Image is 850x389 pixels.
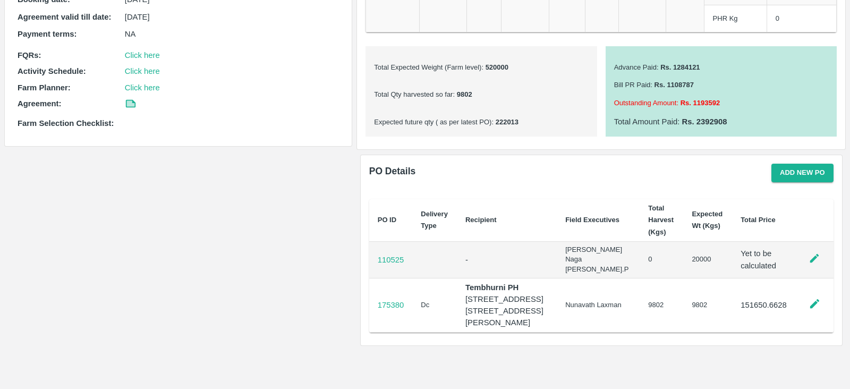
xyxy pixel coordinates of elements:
a: Click here [125,83,160,92]
b: Rs. 2392908 [679,117,727,126]
p: Bill PR Paid : [614,80,828,90]
b: Farm Planner: [18,83,71,92]
b: Field Executives [565,216,619,224]
p: Total Amount Paid : [614,116,828,128]
h6: PO Details [369,164,416,182]
b: Rs. 1108787 [652,81,694,89]
a: Click here [125,51,160,60]
p: Total Qty harvested so far : [374,90,588,100]
b: 520000 [483,63,508,71]
b: Rs. 1193592 [678,99,720,107]
b: Farm Selection Checklist: [18,119,114,128]
b: 222013 [494,118,518,126]
td: Nunavath Laxman [557,278,640,332]
b: Payment terms : [18,30,76,38]
a: Click here [125,67,160,75]
a: 175380 [378,299,404,311]
b: 9802 [455,90,472,98]
b: Total Price [741,216,776,224]
td: 9802 [683,278,732,332]
b: Rs. 1284121 [659,63,700,71]
p: Yet to be calculated [741,248,787,272]
p: 151650.6628 [741,299,787,311]
b: Tembhurni PH [465,283,518,292]
b: Total Harvest (Kgs) [648,204,674,236]
p: - [465,254,548,266]
td: 20000 [683,241,732,278]
b: Agreement: [18,99,61,108]
td: 0 [767,5,836,32]
b: Recipient [465,216,497,224]
b: Activity Schedule: [18,67,86,75]
button: Add new PO [771,164,834,182]
b: Expected Wt (Kgs) [692,210,722,230]
td: PHR Kg [704,5,767,32]
td: [PERSON_NAME] Naga [PERSON_NAME].P [557,241,640,278]
b: FQRs: [18,51,41,60]
p: NA [125,28,339,40]
p: Expected future qty ( as per latest PO) : [374,117,588,128]
b: PO ID [378,216,396,224]
td: Dc [412,278,457,332]
a: 110525 [378,254,404,266]
td: 9802 [640,278,683,332]
p: [STREET_ADDRESS] [STREET_ADDRESS][PERSON_NAME] [465,293,548,329]
b: Agreement valid till date : [18,13,112,21]
p: [DATE] [125,11,339,23]
p: Total Expected Weight (Farm level) : [374,63,588,73]
p: Outstanding Amount : [614,98,828,108]
p: Advance Paid : [614,63,828,73]
td: 0 [640,241,683,278]
b: Delivery Type [421,210,448,230]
